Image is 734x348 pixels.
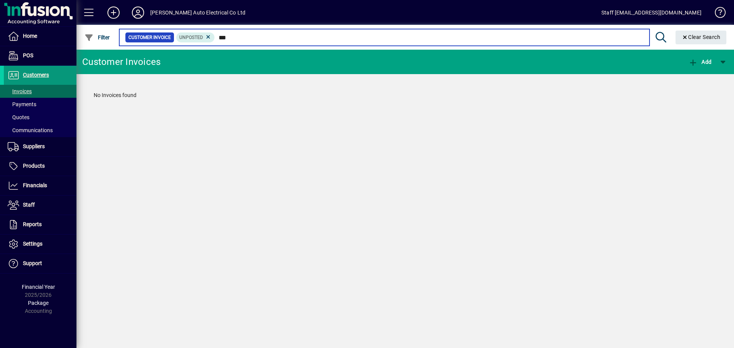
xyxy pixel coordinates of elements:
[8,88,32,94] span: Invoices
[126,6,150,19] button: Profile
[709,2,724,26] a: Knowledge Base
[23,202,35,208] span: Staff
[23,221,42,227] span: Reports
[23,260,42,266] span: Support
[4,235,76,254] a: Settings
[23,182,47,188] span: Financials
[689,59,711,65] span: Add
[4,176,76,195] a: Financials
[23,72,49,78] span: Customers
[176,32,215,42] mat-chip: Customer Invoice Status: Unposted
[23,33,37,39] span: Home
[601,6,702,19] div: Staff [EMAIL_ADDRESS][DOMAIN_NAME]
[676,31,727,44] button: Clear
[687,55,713,69] button: Add
[8,114,29,120] span: Quotes
[4,196,76,215] a: Staff
[4,46,76,65] a: POS
[128,34,171,41] span: Customer Invoice
[23,143,45,149] span: Suppliers
[22,284,55,290] span: Financial Year
[682,34,721,40] span: Clear Search
[23,241,42,247] span: Settings
[4,111,76,124] a: Quotes
[82,56,161,68] div: Customer Invoices
[179,35,203,40] span: Unposted
[84,34,110,40] span: Filter
[150,6,245,19] div: [PERSON_NAME] Auto Electrical Co Ltd
[23,52,33,58] span: POS
[4,254,76,273] a: Support
[86,84,724,107] div: No Invoices found
[83,31,112,44] button: Filter
[4,215,76,234] a: Reports
[4,124,76,137] a: Communications
[23,163,45,169] span: Products
[8,127,53,133] span: Communications
[8,101,36,107] span: Payments
[4,157,76,176] a: Products
[4,27,76,46] a: Home
[4,85,76,98] a: Invoices
[101,6,126,19] button: Add
[4,137,76,156] a: Suppliers
[28,300,49,306] span: Package
[4,98,76,111] a: Payments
